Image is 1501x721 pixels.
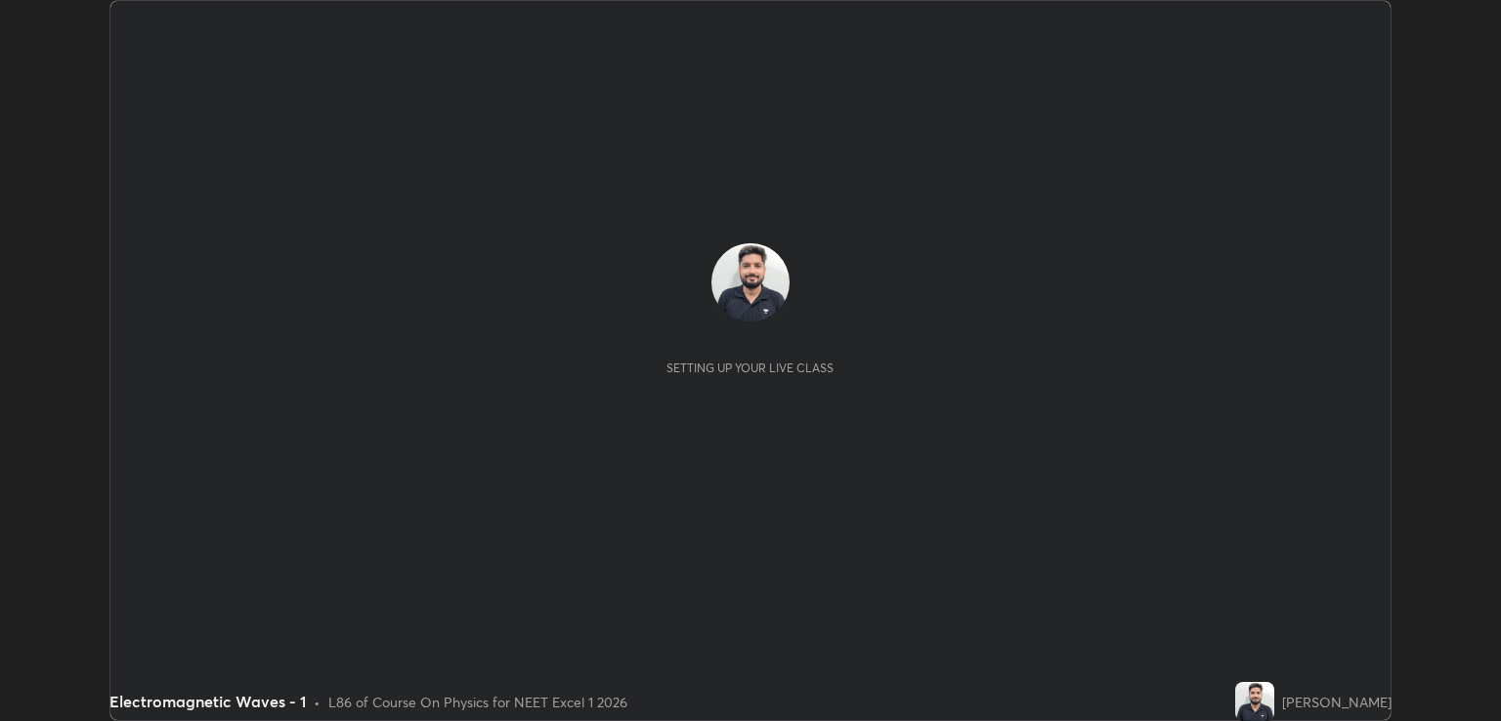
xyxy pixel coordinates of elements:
img: d3357a0e3dcb4a65ad3c71fec026961c.jpg [1235,682,1274,721]
div: L86 of Course On Physics for NEET Excel 1 2026 [328,692,627,712]
div: Electromagnetic Waves - 1 [109,690,306,713]
div: [PERSON_NAME] [1282,692,1392,712]
div: • [314,692,321,712]
div: Setting up your live class [666,360,834,375]
img: d3357a0e3dcb4a65ad3c71fec026961c.jpg [711,243,790,321]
